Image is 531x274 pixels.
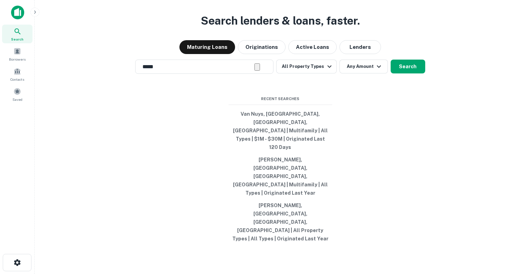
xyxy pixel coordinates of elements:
button: Maturing Loans [179,40,235,54]
button: Any Amount [339,60,388,73]
img: capitalize-icon.png [11,6,24,19]
button: Clear [254,63,260,71]
span: Contacts [10,77,24,82]
span: Search [11,36,24,42]
span: Borrowers [9,56,26,62]
button: [PERSON_NAME], [GEOGRAPHIC_DATA], [GEOGRAPHIC_DATA], [GEOGRAPHIC_DATA] | All Property Types | All... [229,199,332,245]
h3: Search lenders & loans, faster. [201,12,360,29]
button: Active Loans [288,40,337,54]
button: Van Nuys, [GEOGRAPHIC_DATA], [GEOGRAPHIC_DATA], [GEOGRAPHIC_DATA] | Multifamily | All Types | $1M... [229,108,332,153]
button: Originations [238,40,286,54]
button: [PERSON_NAME], [GEOGRAPHIC_DATA], [GEOGRAPHIC_DATA], [GEOGRAPHIC_DATA] | Multifamily | All Types ... [229,153,332,199]
span: Saved [12,97,22,102]
button: Lenders [339,40,381,54]
span: Recent Searches [229,96,332,102]
button: All Property Types [276,60,336,73]
button: Search [391,60,425,73]
iframe: Chat Widget [496,219,531,252]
